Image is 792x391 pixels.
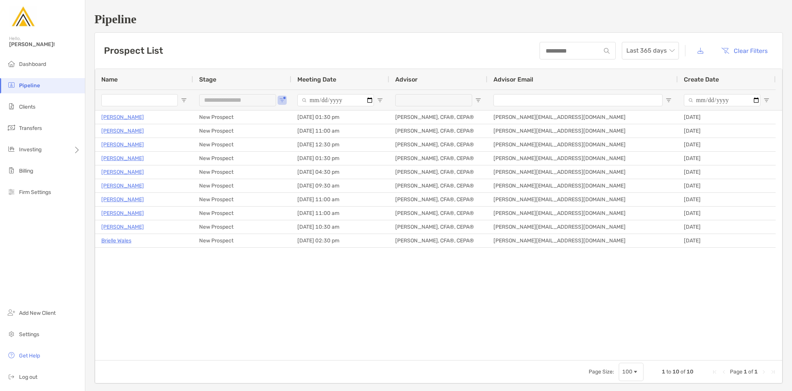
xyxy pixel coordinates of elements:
[193,165,291,179] div: New Prospect
[487,207,678,220] div: [PERSON_NAME][EMAIL_ADDRESS][DOMAIN_NAME]
[687,369,693,375] span: 10
[487,165,678,179] div: [PERSON_NAME][EMAIL_ADDRESS][DOMAIN_NAME]
[101,126,144,136] a: [PERSON_NAME]
[101,181,144,191] p: [PERSON_NAME]
[104,45,163,56] h3: Prospect List
[7,144,16,154] img: investing icon
[291,152,389,165] div: [DATE] 01:30 pm
[678,234,776,247] div: [DATE]
[389,207,487,220] div: [PERSON_NAME], CFA®, CEPA®
[7,59,16,68] img: dashboard icon
[291,165,389,179] div: [DATE] 04:30 pm
[101,195,144,204] p: [PERSON_NAME]
[291,111,389,124] div: [DATE] 01:30 pm
[744,369,747,375] span: 1
[291,124,389,138] div: [DATE] 11:00 am
[193,152,291,165] div: New Prospect
[19,168,33,174] span: Billing
[193,193,291,206] div: New Prospect
[672,369,679,375] span: 10
[101,236,131,245] a: Brielle Wales
[487,220,678,234] div: [PERSON_NAME][EMAIL_ADDRESS][DOMAIN_NAME]
[619,363,643,381] div: Page Size
[622,369,632,375] div: 100
[7,187,16,196] img: firm-settings icon
[678,124,776,138] div: [DATE]
[19,189,51,195] span: Firm Settings
[395,76,418,83] span: Advisor
[684,76,719,83] span: Create Date
[666,97,672,103] button: Open Filter Menu
[389,193,487,206] div: [PERSON_NAME], CFA®, CEPA®
[193,220,291,234] div: New Prospect
[199,76,216,83] span: Stage
[721,369,727,375] div: Previous Page
[19,82,40,89] span: Pipeline
[279,97,285,103] button: Open Filter Menu
[297,94,374,106] input: Meeting Date Filter Input
[626,42,674,59] span: Last 365 days
[94,12,783,26] h1: Pipeline
[7,80,16,90] img: pipeline icon
[193,138,291,151] div: New Prospect
[19,125,42,131] span: Transfers
[678,193,776,206] div: [DATE]
[19,146,42,153] span: Investing
[712,369,718,375] div: First Page
[678,207,776,220] div: [DATE]
[181,97,187,103] button: Open Filter Menu
[487,234,678,247] div: [PERSON_NAME][EMAIL_ADDRESS][DOMAIN_NAME]
[487,111,678,124] div: [PERSON_NAME][EMAIL_ADDRESS][DOMAIN_NAME]
[291,179,389,192] div: [DATE] 09:30 am
[7,308,16,317] img: add_new_client icon
[678,220,776,234] div: [DATE]
[680,369,685,375] span: of
[475,97,481,103] button: Open Filter Menu
[7,102,16,111] img: clients icon
[678,111,776,124] div: [DATE]
[101,112,144,122] a: [PERSON_NAME]
[19,353,40,359] span: Get Help
[389,220,487,234] div: [PERSON_NAME], CFA®, CEPA®
[754,369,758,375] span: 1
[493,76,533,83] span: Advisor Email
[763,97,770,103] button: Open Filter Menu
[487,152,678,165] div: [PERSON_NAME][EMAIL_ADDRESS][DOMAIN_NAME]
[193,111,291,124] div: New Prospect
[19,310,56,316] span: Add New Client
[678,179,776,192] div: [DATE]
[291,193,389,206] div: [DATE] 11:00 am
[389,111,487,124] div: [PERSON_NAME], CFA®, CEPA®
[101,140,144,149] a: [PERSON_NAME]
[487,124,678,138] div: [PERSON_NAME][EMAIL_ADDRESS][DOMAIN_NAME]
[291,220,389,234] div: [DATE] 10:30 am
[7,166,16,175] img: billing icon
[389,179,487,192] div: [PERSON_NAME], CFA®, CEPA®
[377,97,383,103] button: Open Filter Menu
[9,41,80,48] span: [PERSON_NAME]!
[101,76,118,83] span: Name
[487,193,678,206] div: [PERSON_NAME][EMAIL_ADDRESS][DOMAIN_NAME]
[101,208,144,218] a: [PERSON_NAME]
[389,165,487,179] div: [PERSON_NAME], CFA®, CEPA®
[389,124,487,138] div: [PERSON_NAME], CFA®, CEPA®
[101,94,178,106] input: Name Filter Input
[730,369,742,375] span: Page
[193,234,291,247] div: New Prospect
[493,94,663,106] input: Advisor Email Filter Input
[748,369,753,375] span: of
[19,61,46,67] span: Dashboard
[297,76,336,83] span: Meeting Date
[101,154,144,163] a: [PERSON_NAME]
[678,138,776,151] div: [DATE]
[101,167,144,177] a: [PERSON_NAME]
[684,94,760,106] input: Create Date Filter Input
[7,351,16,360] img: get-help icon
[678,165,776,179] div: [DATE]
[291,138,389,151] div: [DATE] 12:30 pm
[291,207,389,220] div: [DATE] 11:00 am
[678,152,776,165] div: [DATE]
